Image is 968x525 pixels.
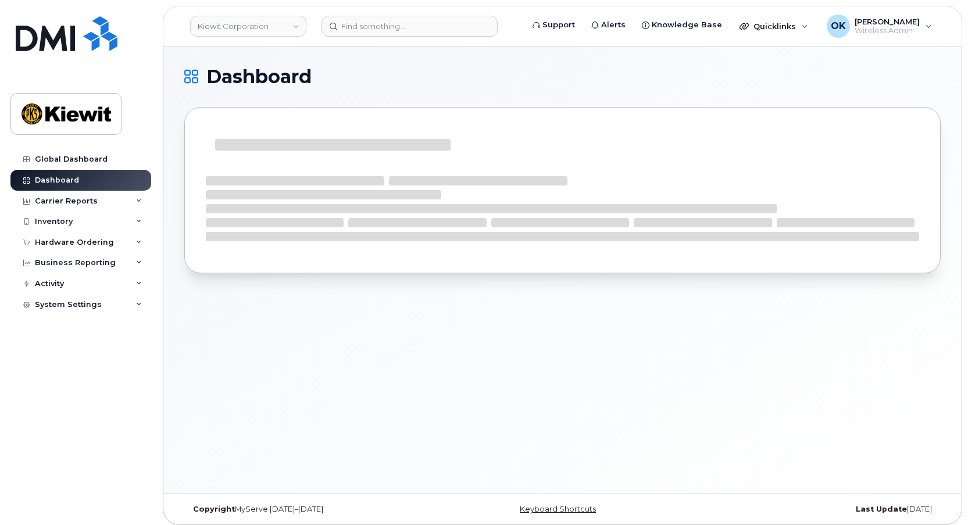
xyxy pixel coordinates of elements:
[184,505,437,514] div: MyServe [DATE]–[DATE]
[193,505,235,513] strong: Copyright
[688,505,941,514] div: [DATE]
[520,505,596,513] a: Keyboard Shortcuts
[856,505,907,513] strong: Last Update
[206,68,312,85] span: Dashboard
